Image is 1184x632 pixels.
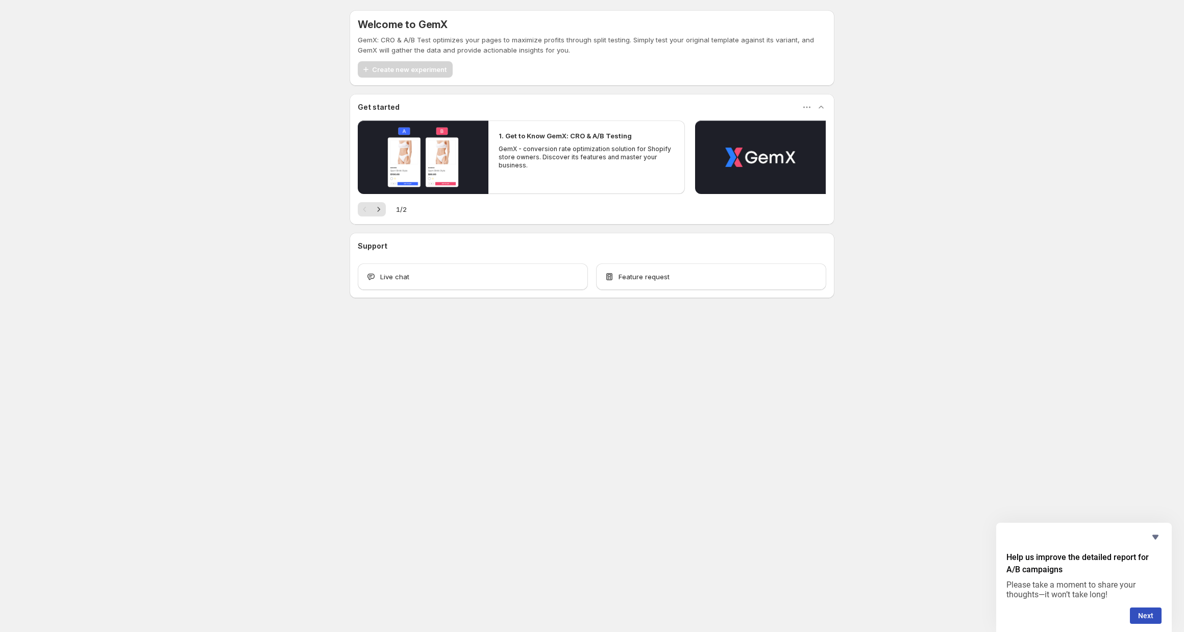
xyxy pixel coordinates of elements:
[1006,551,1162,576] h2: Help us improve the detailed report for A/B campaigns
[499,131,632,141] h2: 1. Get to Know GemX: CRO & A/B Testing
[1006,531,1162,624] div: Help us improve the detailed report for A/B campaigns
[358,120,488,194] button: Play video
[358,102,400,112] h3: Get started
[1006,580,1162,599] p: Please take a moment to share your thoughts—it won’t take long!
[695,120,826,194] button: Play video
[358,241,387,251] h3: Support
[380,272,409,282] span: Live chat
[358,18,448,31] h5: Welcome to GemX
[1149,531,1162,543] button: Hide survey
[372,202,386,216] button: Next
[499,145,674,169] p: GemX - conversion rate optimization solution for Shopify store owners. Discover its features and ...
[358,35,826,55] p: GemX: CRO & A/B Test optimizes your pages to maximize profits through split testing. Simply test ...
[1130,607,1162,624] button: Next question
[396,204,407,214] span: 1 / 2
[358,202,386,216] nav: Pagination
[619,272,670,282] span: Feature request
